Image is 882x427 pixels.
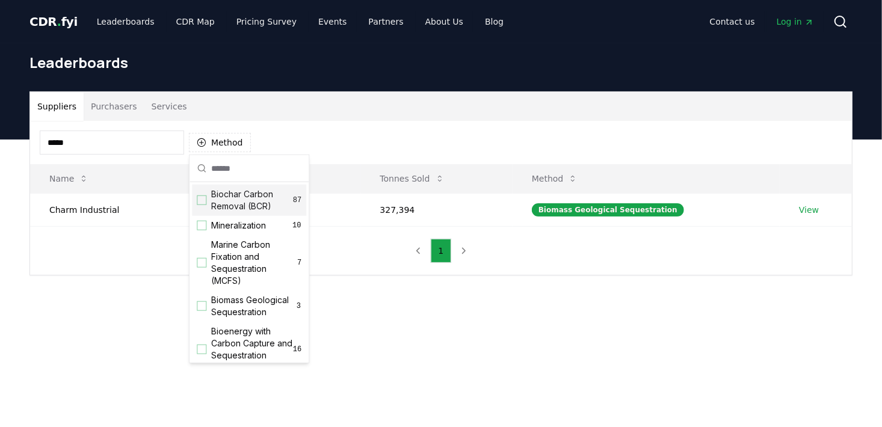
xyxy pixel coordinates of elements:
span: 10 [292,221,301,230]
a: Contact us [700,11,765,32]
nav: Main [700,11,824,32]
nav: Main [87,11,513,32]
span: 87 [293,195,301,205]
a: View [799,204,819,216]
span: Bioenergy with Carbon Capture and Sequestration (BECCS) [211,325,293,373]
button: 1 [431,239,452,263]
div: Biomass Geological Sequestration [532,203,684,217]
a: Events [309,11,356,32]
a: Pricing Survey [227,11,306,32]
span: Log in [777,16,814,28]
span: 3 [295,301,301,311]
button: Name [40,167,98,191]
span: CDR fyi [29,14,78,29]
a: About Us [416,11,473,32]
button: Purchasers [84,92,144,121]
span: Biomass Geological Sequestration [211,294,295,318]
a: Blog [475,11,513,32]
span: 16 [293,345,301,354]
span: . [57,14,61,29]
button: Tonnes Sold [371,167,454,191]
a: CDR.fyi [29,13,78,30]
td: 327,394 [361,193,513,226]
button: Suppliers [30,92,84,121]
td: 13,224 [176,193,361,226]
a: Partners [359,11,413,32]
span: Mineralization [211,220,266,232]
a: CDR Map [167,11,224,32]
span: Biochar Carbon Removal (BCR) [211,188,293,212]
td: Charm Industrial [30,193,176,226]
button: Method [522,167,588,191]
button: Method [189,133,251,152]
h1: Leaderboards [29,53,853,72]
button: Tonnes Delivered [186,167,292,191]
button: Services [144,92,194,121]
span: 7 [297,258,301,268]
a: Leaderboards [87,11,164,32]
span: Marine Carbon Fixation and Sequestration (MCFS) [211,239,297,287]
a: Log in [767,11,824,32]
